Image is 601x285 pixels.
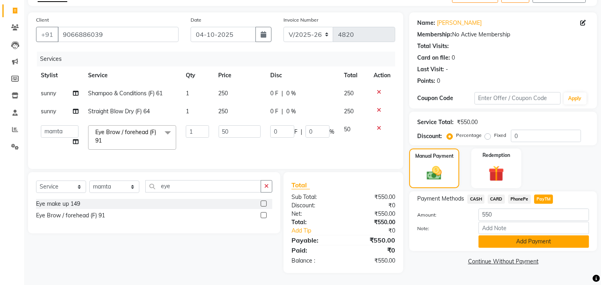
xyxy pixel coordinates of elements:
span: 0 F [270,89,278,98]
div: Services [37,52,401,66]
div: Balance : [285,257,344,265]
label: Invoice Number [283,16,318,24]
span: | [281,107,283,116]
label: Date [191,16,201,24]
div: Last Visit: [417,65,444,74]
input: Search by Name/Mobile/Email/Code [58,27,179,42]
span: CASH [467,195,484,204]
th: Disc [265,66,339,84]
span: Total [291,181,310,189]
span: sunny [41,90,56,97]
a: [PERSON_NAME] [437,19,482,27]
label: Fixed [494,132,506,139]
div: Name: [417,19,435,27]
div: Total Visits: [417,42,449,50]
div: Sub Total: [285,193,344,201]
button: Add Payment [478,235,589,248]
div: ₹550.00 [457,118,478,126]
div: Service Total: [417,118,454,126]
button: Apply [564,92,587,104]
span: | [301,128,302,136]
span: 0 % [286,107,296,116]
div: Total: [285,218,344,227]
label: Amount: [411,211,472,219]
span: 50 [344,126,350,133]
span: 0 F [270,107,278,116]
div: ₹550.00 [344,193,402,201]
div: No Active Membership [417,30,589,39]
div: ₹0 [344,201,402,210]
span: PayTM [534,195,553,204]
span: 250 [219,90,228,97]
div: 0 [452,54,455,62]
span: F [294,128,297,136]
div: Discount: [417,132,442,140]
span: % [330,128,334,136]
img: _cash.svg [422,165,446,182]
div: Coupon Code [417,94,474,102]
span: 1 [186,90,189,97]
span: 0 % [286,89,296,98]
input: Search or Scan [145,180,261,193]
img: _gift.svg [484,164,509,183]
span: sunny [41,108,56,115]
div: Card on file: [417,54,450,62]
div: Membership: [417,30,452,39]
span: CARD [488,195,505,204]
input: Amount [478,209,589,221]
div: - [446,65,448,74]
label: Percentage [456,132,482,139]
div: Eye make up 149 [36,200,80,208]
th: Stylist [36,66,83,84]
input: Add Note [478,222,589,234]
div: Payable: [285,235,344,245]
div: 0 [437,77,440,85]
th: Price [214,66,265,84]
div: Points: [417,77,435,85]
div: ₹550.00 [344,257,402,265]
label: Note: [411,225,472,232]
div: ₹550.00 [344,235,402,245]
span: | [281,89,283,98]
span: 250 [344,90,354,97]
th: Qty [181,66,213,84]
div: Net: [285,210,344,218]
div: Paid: [285,245,344,255]
span: 250 [344,108,354,115]
th: Total [339,66,369,84]
span: 1 [186,108,189,115]
a: Continue Without Payment [411,257,595,266]
div: ₹550.00 [344,210,402,218]
span: PhonePe [508,195,531,204]
div: Eye Brow / forehead (F) 91 [36,211,105,220]
span: Payment Methods [417,195,464,203]
div: Discount: [285,201,344,210]
label: Client [36,16,49,24]
div: ₹550.00 [344,218,402,227]
a: Add Tip [285,227,353,235]
label: Manual Payment [415,153,454,160]
th: Service [83,66,181,84]
span: 250 [219,108,228,115]
span: Eye Brow / forehead (F) 91 [95,128,156,144]
a: x [102,137,105,144]
span: Shampoo & Conditions (F) 61 [88,90,163,97]
span: Straight Blow Dry (F) 64 [88,108,150,115]
label: Redemption [482,152,510,159]
button: +91 [36,27,58,42]
div: ₹0 [353,227,402,235]
th: Action [369,66,395,84]
div: ₹0 [344,245,402,255]
input: Enter Offer / Coupon Code [474,92,560,104]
